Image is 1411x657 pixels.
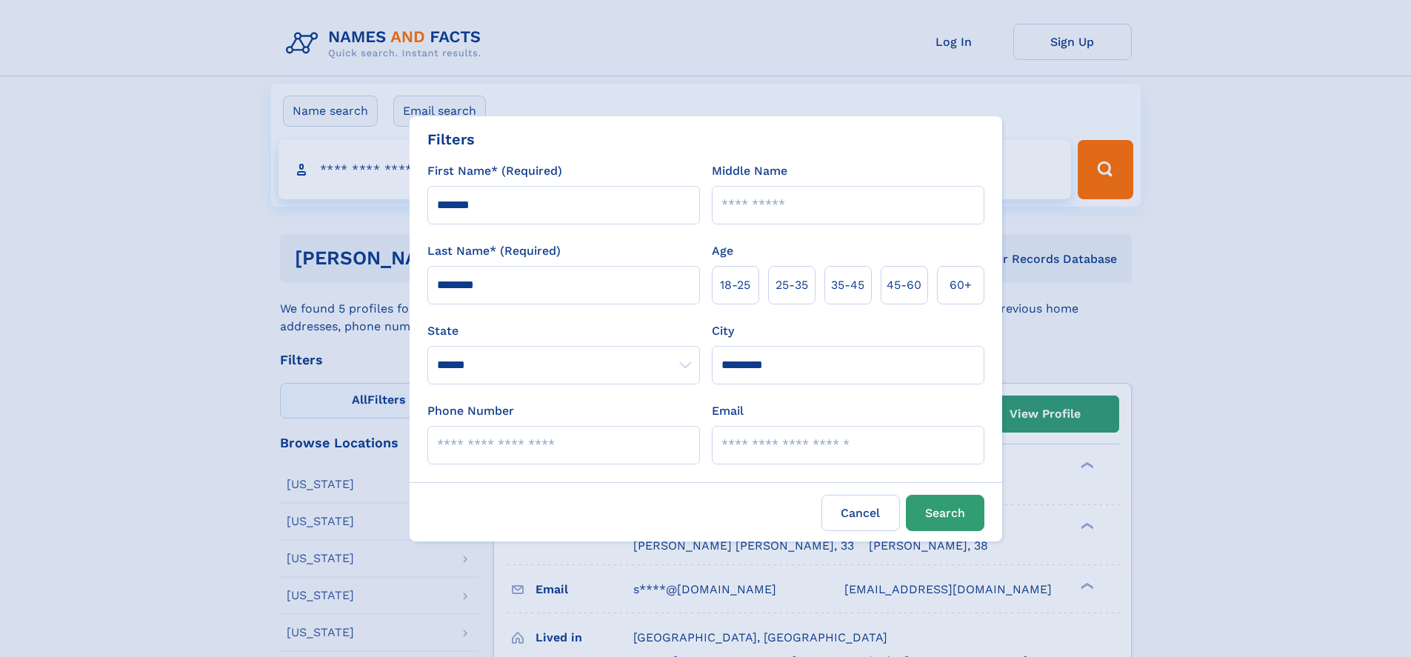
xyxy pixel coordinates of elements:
span: 60+ [950,276,972,294]
label: Phone Number [427,402,514,420]
label: Middle Name [712,162,787,180]
label: City [712,322,734,340]
label: First Name* (Required) [427,162,562,180]
label: State [427,322,700,340]
button: Search [906,495,984,531]
label: Email [712,402,744,420]
span: 35‑45 [831,276,864,294]
span: 18‑25 [720,276,750,294]
span: 45‑60 [887,276,921,294]
label: Cancel [821,495,900,531]
label: Last Name* (Required) [427,242,561,260]
span: 25‑35 [775,276,808,294]
label: Age [712,242,733,260]
div: Filters [427,128,475,150]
